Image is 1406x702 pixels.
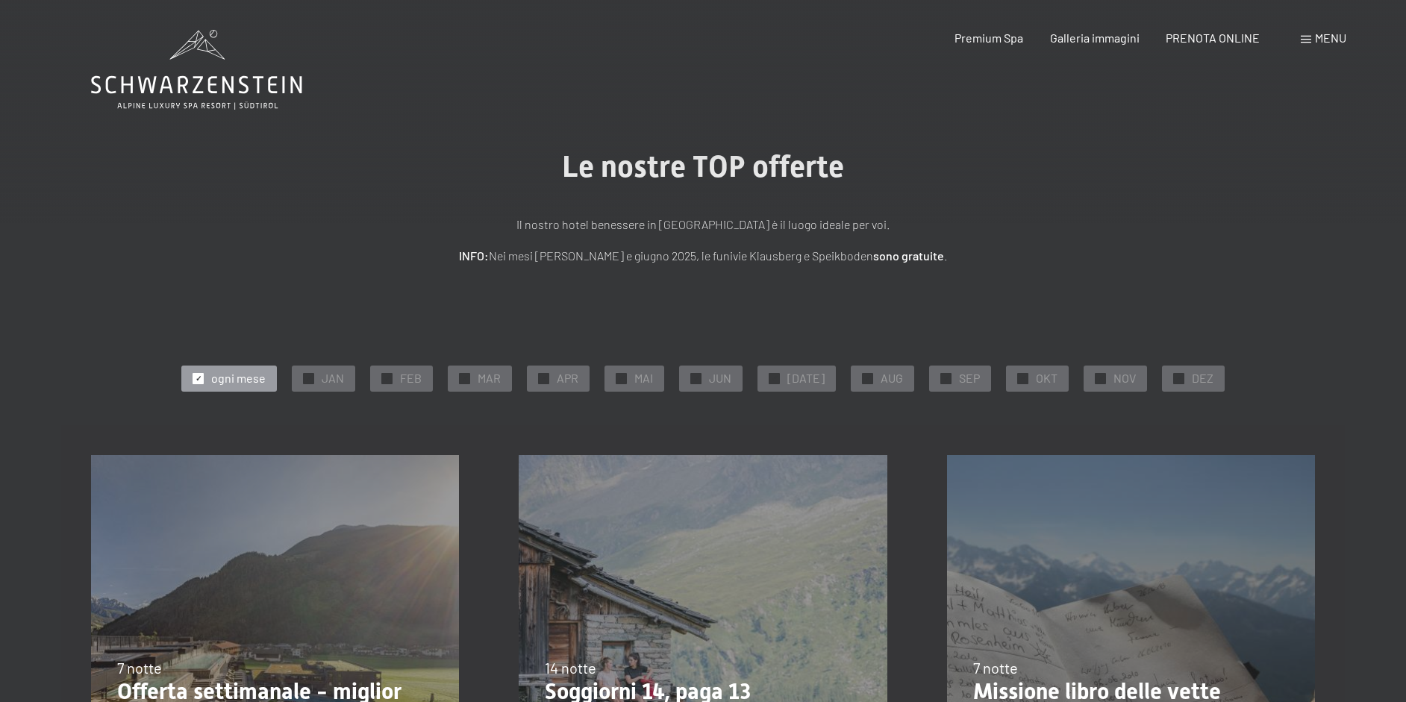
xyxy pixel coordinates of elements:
span: 14 notte [545,659,596,677]
span: ✓ [943,373,949,383]
span: Le nostre TOP offerte [562,149,844,184]
span: DEZ [1192,370,1213,386]
span: ✓ [772,373,778,383]
span: ✓ [541,373,547,383]
span: JAN [322,370,344,386]
span: ✓ [1098,373,1104,383]
span: FEB [400,370,422,386]
span: Menu [1315,31,1346,45]
span: ✓ [693,373,699,383]
a: PRENOTA ONLINE [1166,31,1260,45]
span: MAR [478,370,501,386]
a: Galleria immagini [1050,31,1140,45]
span: [DATE] [787,370,825,386]
span: ✓ [384,373,390,383]
a: Premium Spa [954,31,1023,45]
strong: sono gratuite [873,248,944,263]
strong: INFO: [459,248,489,263]
span: ✓ [619,373,625,383]
span: 7 notte [973,659,1018,677]
span: APR [557,370,578,386]
span: SEP [959,370,980,386]
span: 7 notte [117,659,162,677]
span: ✓ [306,373,312,383]
span: ✓ [1020,373,1026,383]
span: AUG [881,370,903,386]
p: Nei mesi [PERSON_NAME] e giugno 2025, le funivie Klausberg e Speikboden . [330,246,1076,266]
p: Il nostro hotel benessere in [GEOGRAPHIC_DATA] è il luogo ideale per voi. [330,215,1076,234]
span: ✓ [1176,373,1182,383]
span: ogni mese [211,370,266,386]
span: ✓ [196,373,201,383]
span: NOV [1113,370,1136,386]
span: OKT [1036,370,1057,386]
span: JUN [709,370,731,386]
span: ✓ [865,373,871,383]
span: ✓ [462,373,468,383]
span: MAI [634,370,653,386]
